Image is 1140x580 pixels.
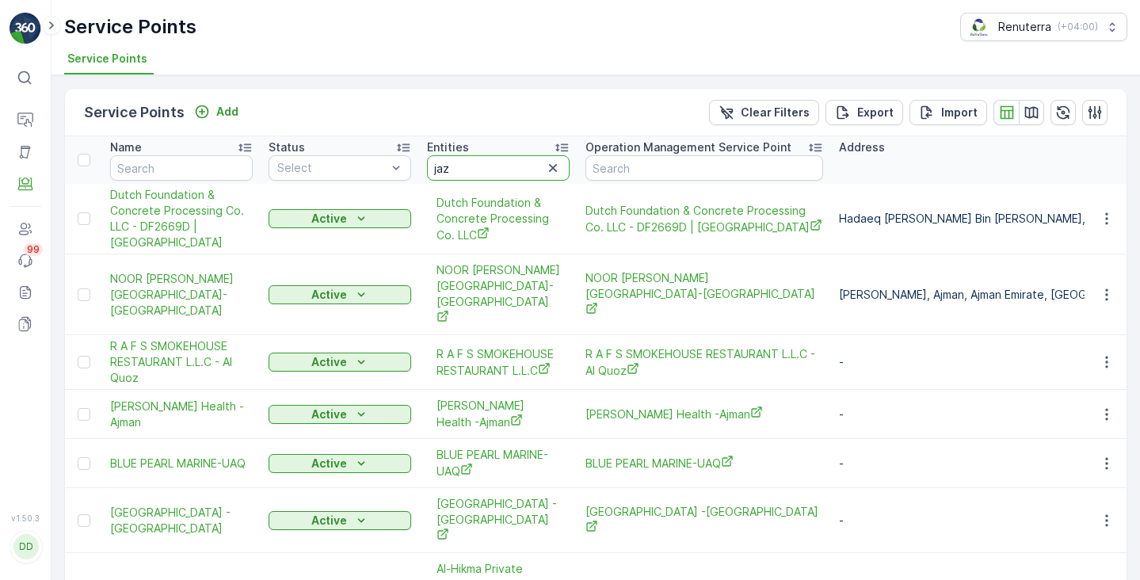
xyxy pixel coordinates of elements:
[269,353,411,372] button: Active
[269,209,411,228] button: Active
[78,212,90,225] div: Toggle Row Selected
[110,456,253,471] a: BLUE PEARL MARINE-UAQ
[437,398,560,430] a: Mahmoud Ghonaim Health -Ajman
[67,51,147,67] span: Service Points
[10,513,41,523] span: v 1.50.3
[437,346,560,379] a: R A F S SMOKEHOUSE RESTAURANT L.L.C
[269,511,411,530] button: Active
[311,354,347,370] p: Active
[78,408,90,421] div: Toggle Row Selected
[585,155,823,181] input: Search
[110,271,253,319] a: NOOR AL HADAYA MEDICAL CENTER-Ajman
[427,155,570,181] input: Search
[110,271,253,319] span: NOOR [PERSON_NAME][GEOGRAPHIC_DATA]-[GEOGRAPHIC_DATA]
[909,100,987,125] button: Import
[311,513,347,528] p: Active
[437,447,560,479] a: BLUE PEARL MARINE-UAQ
[78,514,90,527] div: Toggle Row Selected
[216,104,238,120] p: Add
[27,243,40,256] p: 99
[427,139,469,155] p: Entities
[78,457,90,470] div: Toggle Row Selected
[110,505,253,536] a: Al Ihsan Medical Center -Ajman
[110,187,253,250] a: Dutch Foundation & Concrete Processing Co. LLC - DF2669D | Dubai Hills
[110,187,253,250] span: Dutch Foundation & Concrete Processing Co. LLC - DF2669D | [GEOGRAPHIC_DATA]
[585,203,823,235] span: Dutch Foundation & Concrete Processing Co. LLC - DF2669D | [GEOGRAPHIC_DATA]
[585,504,823,536] span: [GEOGRAPHIC_DATA] -[GEOGRAPHIC_DATA]
[311,406,347,422] p: Active
[960,13,1127,41] button: Renuterra(+04:00)
[741,105,810,120] p: Clear Filters
[825,100,903,125] button: Export
[437,262,560,326] a: NOOR AL HADAYA MEDICAL CENTER-Ajman
[857,105,894,120] p: Export
[277,160,387,176] p: Select
[585,406,823,422] span: [PERSON_NAME] Health -Ajman
[437,496,560,544] a: Al Ihsan Medical Center -Ajman
[188,102,245,121] button: Add
[311,211,347,227] p: Active
[585,346,823,379] a: R A F S SMOKEHOUSE RESTAURANT L.L.C - Al Quoz
[437,398,560,430] span: [PERSON_NAME] Health -Ajman
[585,139,791,155] p: Operation Management Service Point
[1058,21,1098,33] p: ( +04:00 )
[64,14,196,40] p: Service Points
[437,496,560,544] span: [GEOGRAPHIC_DATA] -[GEOGRAPHIC_DATA]
[110,139,142,155] p: Name
[437,262,560,326] span: NOOR [PERSON_NAME][GEOGRAPHIC_DATA]-[GEOGRAPHIC_DATA]
[998,19,1051,35] p: Renuterra
[78,288,90,301] div: Toggle Row Selected
[437,195,560,243] a: Dutch Foundation & Concrete Processing Co. LLC
[10,245,41,277] a: 99
[967,18,992,36] img: Screenshot_2024-07-26_at_13.33.01.png
[110,399,253,430] a: Mahmoud Ghonaim Health -Ajman
[110,338,253,386] a: R A F S SMOKEHOUSE RESTAURANT L.L.C - Al Quoz
[269,405,411,424] button: Active
[585,455,823,471] a: BLUE PEARL MARINE-UAQ
[269,139,305,155] p: Status
[839,139,885,155] p: Address
[269,285,411,304] button: Active
[110,399,253,430] span: [PERSON_NAME] Health -Ajman
[585,270,823,319] a: NOOR AL HADAYA MEDICAL CENTER-Ajman
[585,504,823,536] a: Al Ihsan Medical Center -Ajman
[941,105,978,120] p: Import
[585,270,823,319] span: NOOR [PERSON_NAME][GEOGRAPHIC_DATA]-[GEOGRAPHIC_DATA]
[84,101,185,124] p: Service Points
[311,287,347,303] p: Active
[110,505,253,536] span: [GEOGRAPHIC_DATA] -[GEOGRAPHIC_DATA]
[269,454,411,473] button: Active
[311,456,347,471] p: Active
[585,203,823,235] a: Dutch Foundation & Concrete Processing Co. LLC - DF2669D | Dubai Hills
[13,534,39,559] div: DD
[709,100,819,125] button: Clear Filters
[585,406,823,422] a: Mahmoud Ghonaim Health -Ajman
[10,13,41,44] img: logo
[10,526,41,567] button: DD
[78,356,90,368] div: Toggle Row Selected
[110,155,253,181] input: Search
